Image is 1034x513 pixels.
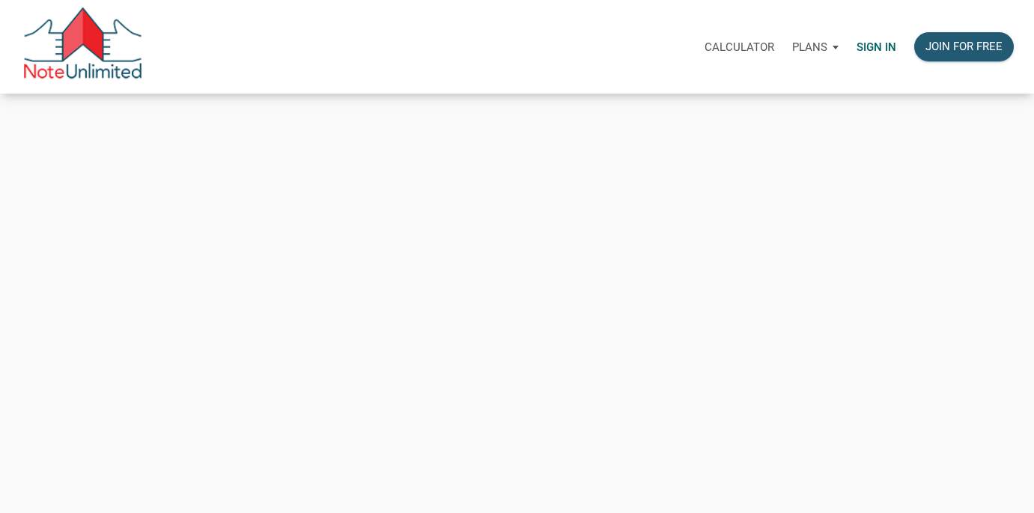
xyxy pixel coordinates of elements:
button: Plans [783,25,848,70]
div: Join for free [925,38,1003,55]
a: Join for free [905,23,1023,70]
p: Sign in [857,40,896,54]
img: NoteUnlimited [22,7,143,86]
a: Sign in [848,23,905,70]
a: Calculator [696,23,783,70]
p: Plans [792,40,827,54]
button: Join for free [914,32,1014,61]
p: Calculator [705,40,774,54]
a: Plans [783,23,848,70]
